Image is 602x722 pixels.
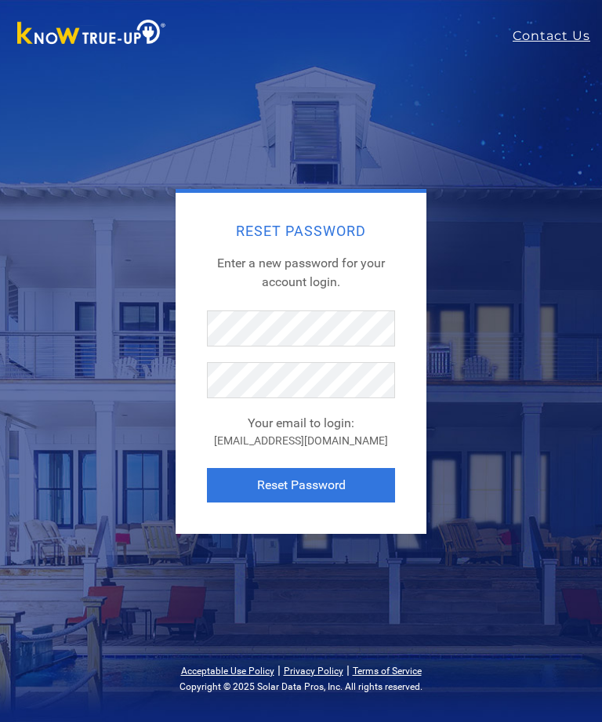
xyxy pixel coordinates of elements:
h2: Reset Password [207,224,395,238]
button: Reset Password [207,468,395,502]
a: Privacy Policy [284,666,343,677]
a: Contact Us [513,27,602,45]
img: Know True-Up [9,16,174,52]
div: Your email to login: [207,414,395,433]
span: | [346,662,350,677]
span: | [277,662,281,677]
div: [EMAIL_ADDRESS][DOMAIN_NAME] [207,433,395,449]
span: Enter a new password for your account login. [217,256,385,289]
a: Terms of Service [353,666,422,677]
a: Acceptable Use Policy [181,666,274,677]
